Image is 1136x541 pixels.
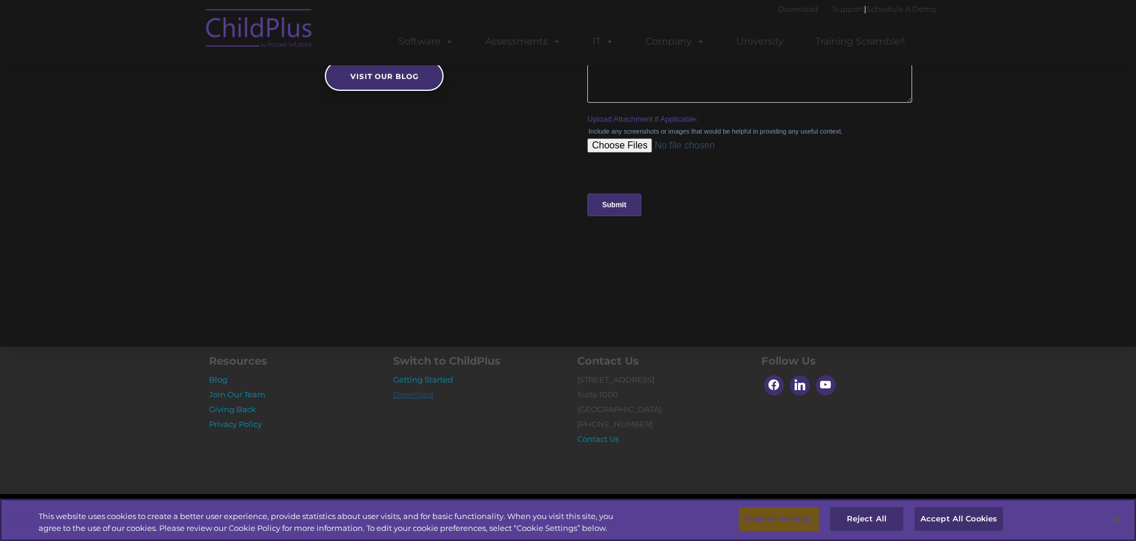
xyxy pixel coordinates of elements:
[325,61,444,91] a: Visit our blog
[866,4,936,14] a: Schedule A Demo
[803,30,917,53] a: Training Scramble!!
[787,372,813,398] a: Linkedin
[577,434,619,444] a: Contact Us
[830,507,904,531] button: Reject All
[778,4,818,14] a: Download
[165,78,201,87] span: Last name
[393,353,559,369] h4: Switch to ChildPlus
[813,372,839,398] a: Youtube
[724,30,796,53] a: University
[738,507,819,531] button: Cookies Settings
[209,353,375,369] h4: Resources
[209,419,262,429] a: Privacy Policy
[387,30,466,53] a: Software
[577,372,743,447] p: [STREET_ADDRESS] Suite 1000 [GEOGRAPHIC_DATA] [PHONE_NUMBER]
[209,375,227,384] a: Blog
[473,30,573,53] a: Assessments
[200,1,319,60] img: ChildPlus by Procare Solutions
[833,4,864,14] a: Support
[581,30,626,53] a: IT
[778,4,936,14] font: |
[209,390,265,399] a: Join Our Team
[209,404,256,414] a: Giving Back
[1104,506,1130,532] button: Close
[634,30,717,53] a: Company
[914,507,1004,531] button: Accept All Cookies
[761,353,928,369] h4: Follow Us
[393,375,453,384] a: Getting Started
[393,390,433,399] a: Download
[39,511,625,534] div: This website uses cookies to create a better user experience, provide statistics about user visit...
[577,353,743,369] h4: Contact Us
[761,372,787,398] a: Facebook
[165,127,216,136] span: Phone number
[350,72,418,81] span: Visit our blog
